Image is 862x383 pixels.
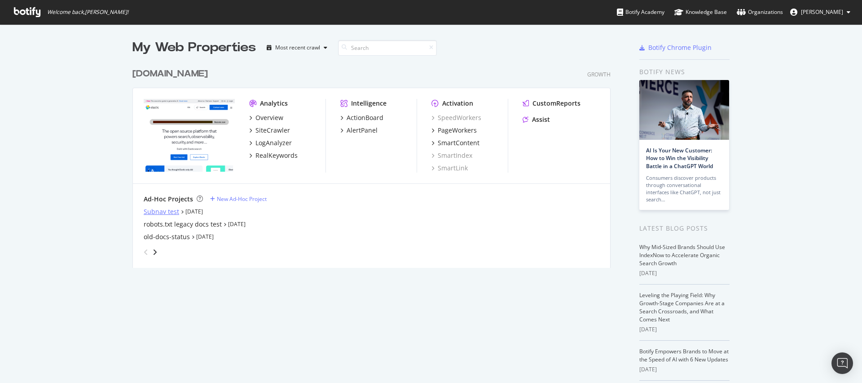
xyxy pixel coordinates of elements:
[431,138,479,147] a: SmartContent
[783,5,858,19] button: [PERSON_NAME]
[132,67,208,80] div: [DOMAIN_NAME]
[255,151,298,160] div: RealKeywords
[351,99,387,108] div: Intelligence
[646,174,722,203] div: Consumers discover products through conversational interfaces like ChatGPT, not just search…
[132,57,618,268] div: grid
[801,8,843,16] span: Celia García-Gutiérrez
[249,126,290,135] a: SiteCrawler
[47,9,128,16] span: Welcome back, [PERSON_NAME] !
[639,365,730,374] div: [DATE]
[646,147,713,169] a: AI Is Your New Customer: How to Win the Visibility Battle in a ChatGPT World
[431,113,481,122] a: SpeedWorkers
[617,8,664,17] div: Botify Academy
[639,223,730,233] div: Latest Blog Posts
[249,113,283,122] a: Overview
[639,80,729,140] img: AI Is Your New Customer: How to Win the Visibility Battle in a ChatGPT World
[639,347,729,363] a: Botify Empowers Brands to Move at the Speed of AI with 6 New Updates
[674,8,727,17] div: Knowledge Base
[639,291,725,323] a: Leveling the Playing Field: Why Growth-Stage Companies Are at a Search Crossroads, and What Comes...
[338,40,437,56] input: Search
[144,195,193,204] div: Ad-Hoc Projects
[648,43,712,52] div: Botify Chrome Plugin
[438,126,477,135] div: PageWorkers
[185,208,203,215] a: [DATE]
[442,99,473,108] div: Activation
[249,151,298,160] a: RealKeywords
[431,151,472,160] a: SmartIndex
[438,138,479,147] div: SmartContent
[255,138,292,147] div: LogAnalyzer
[144,207,179,216] a: Subnav test
[347,126,378,135] div: AlertPanel
[523,99,581,108] a: CustomReports
[144,220,222,229] a: robots.txt legacy docs test
[144,232,190,241] a: old-docs-status
[196,233,214,240] a: [DATE]
[255,113,283,122] div: Overview
[347,113,383,122] div: ActionBoard
[217,195,267,203] div: New Ad-Hoc Project
[263,40,331,55] button: Most recent crawl
[532,99,581,108] div: CustomReports
[532,115,550,124] div: Assist
[275,45,320,50] div: Most recent crawl
[340,113,383,122] a: ActionBoard
[228,220,246,228] a: [DATE]
[144,99,235,172] img: elastic.co
[737,8,783,17] div: Organizations
[639,43,712,52] a: Botify Chrome Plugin
[639,243,725,267] a: Why Mid-Sized Brands Should Use IndexNow to Accelerate Organic Search Growth
[639,269,730,277] div: [DATE]
[639,325,730,334] div: [DATE]
[132,39,256,57] div: My Web Properties
[132,67,211,80] a: [DOMAIN_NAME]
[639,67,730,77] div: Botify news
[340,126,378,135] a: AlertPanel
[255,126,290,135] div: SiteCrawler
[249,138,292,147] a: LogAnalyzer
[831,352,853,374] div: Open Intercom Messenger
[210,195,267,203] a: New Ad-Hoc Project
[523,115,550,124] a: Assist
[152,248,158,257] div: angle-right
[431,164,468,173] a: SmartLink
[260,99,288,108] div: Analytics
[140,245,152,259] div: angle-left
[431,126,477,135] a: PageWorkers
[587,71,611,78] div: Growth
